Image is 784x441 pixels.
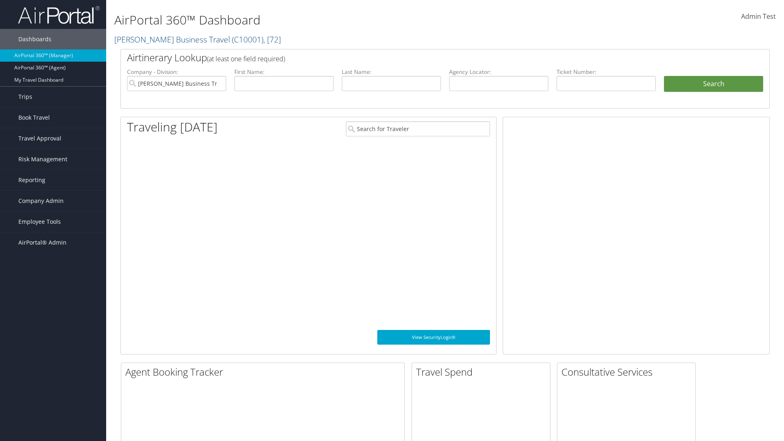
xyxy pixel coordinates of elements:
[561,365,695,379] h2: Consultative Services
[114,11,555,29] h1: AirPortal 360™ Dashboard
[18,128,61,149] span: Travel Approval
[18,29,51,49] span: Dashboards
[114,34,281,45] a: [PERSON_NAME] Business Travel
[18,149,67,169] span: Risk Management
[18,232,67,253] span: AirPortal® Admin
[557,68,656,76] label: Ticket Number:
[232,34,263,45] span: ( C10001 )
[207,54,285,63] span: (at least one field required)
[18,87,32,107] span: Trips
[741,12,776,21] span: Admin Test
[125,365,404,379] h2: Agent Booking Tracker
[127,51,709,65] h2: Airtinerary Lookup
[342,68,441,76] label: Last Name:
[263,34,281,45] span: , [ 72 ]
[664,76,763,92] button: Search
[18,5,100,24] img: airportal-logo.png
[346,121,490,136] input: Search for Traveler
[18,170,45,190] span: Reporting
[127,68,226,76] label: Company - Division:
[18,191,64,211] span: Company Admin
[416,365,550,379] h2: Travel Spend
[449,68,548,76] label: Agency Locator:
[18,107,50,128] span: Book Travel
[234,68,334,76] label: First Name:
[741,4,776,29] a: Admin Test
[377,330,490,345] a: View SecurityLogic®
[18,212,61,232] span: Employee Tools
[127,118,218,136] h1: Traveling [DATE]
